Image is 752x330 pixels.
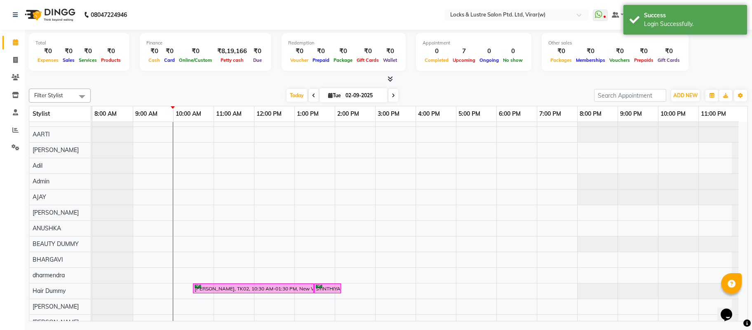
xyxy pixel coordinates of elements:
[162,57,177,63] span: Card
[33,240,79,248] span: BEAUTY DUMMY
[644,20,741,28] div: Login Successfully.
[92,108,119,120] a: 8:00 AM
[548,40,682,47] div: Other sales
[33,209,79,216] span: [PERSON_NAME]
[451,47,477,56] div: 7
[194,285,313,293] div: [PERSON_NAME], TK02, 10:30 AM-01:30 PM, New WOMEN GLOBAL MEDIUM LENGTH
[717,297,744,322] iframe: chat widget
[177,57,214,63] span: Online/Custom
[288,57,310,63] span: Voucher
[35,57,61,63] span: Expenses
[61,47,77,56] div: ₹0
[77,47,99,56] div: ₹0
[326,92,343,98] span: Tue
[607,57,632,63] span: Vouchers
[618,108,644,120] a: 9:00 PM
[219,57,246,63] span: Petty cash
[33,256,63,263] span: BHARGAVI
[33,162,42,169] span: Adil
[644,11,741,20] div: Success
[632,57,656,63] span: Prepaids
[355,57,381,63] span: Gift Cards
[34,92,63,98] span: Filter Stylist
[33,193,46,201] span: AJAY
[99,47,123,56] div: ₹0
[214,108,244,120] a: 11:00 AM
[33,115,79,122] span: mani pedi dummy
[501,57,525,63] span: No show
[423,47,451,56] div: 0
[33,178,49,185] span: Admin
[343,89,384,102] input: 2025-09-02
[146,57,162,63] span: Cash
[254,108,284,120] a: 12:00 PM
[456,108,482,120] a: 5:00 PM
[287,89,307,102] span: Today
[61,57,77,63] span: Sales
[548,57,574,63] span: Packages
[77,57,99,63] span: Services
[33,287,66,295] span: Hair Dummy
[607,47,632,56] div: ₹0
[578,108,604,120] a: 8:00 PM
[331,47,355,56] div: ₹0
[381,57,399,63] span: Wallet
[251,57,264,63] span: Due
[673,92,698,98] span: ADD NEW
[656,47,682,56] div: ₹0
[416,108,442,120] a: 4:00 PM
[174,108,203,120] a: 10:00 AM
[537,108,563,120] a: 7:00 PM
[33,271,65,279] span: dharmendra
[33,318,79,326] span: [PERSON_NAME]
[310,47,331,56] div: ₹0
[548,47,574,56] div: ₹0
[288,47,310,56] div: ₹0
[146,40,265,47] div: Finance
[699,108,728,120] a: 11:00 PM
[310,57,331,63] span: Prepaid
[315,285,340,293] div: SYINTHIYA, TK03, 01:30 PM-02:10 PM, New WOMEN HAIRCUT 199 - OG
[162,47,177,56] div: ₹0
[477,57,501,63] span: Ongoing
[658,108,688,120] a: 10:00 PM
[250,47,265,56] div: ₹0
[423,40,525,47] div: Appointment
[574,57,607,63] span: Memberships
[295,108,321,120] a: 1:00 PM
[33,146,79,154] span: [PERSON_NAME]
[288,40,399,47] div: Redemption
[35,40,123,47] div: Total
[33,110,50,117] span: Stylist
[33,303,79,310] span: [PERSON_NAME]
[632,47,656,56] div: ₹0
[671,90,700,101] button: ADD NEW
[331,57,355,63] span: Package
[497,108,523,120] a: 6:00 PM
[214,47,250,56] div: ₹8,19,166
[133,108,160,120] a: 9:00 AM
[91,3,127,26] b: 08047224946
[656,57,682,63] span: Gift Cards
[33,131,50,138] span: AARTI
[423,57,451,63] span: Completed
[501,47,525,56] div: 0
[381,47,399,56] div: ₹0
[177,47,214,56] div: ₹0
[594,89,666,102] input: Search Appointment
[574,47,607,56] div: ₹0
[146,47,162,56] div: ₹0
[35,47,61,56] div: ₹0
[376,108,402,120] a: 3:00 PM
[355,47,381,56] div: ₹0
[33,225,61,232] span: ANUSHKA
[477,47,501,56] div: 0
[335,108,361,120] a: 2:00 PM
[21,3,78,26] img: logo
[99,57,123,63] span: Products
[451,57,477,63] span: Upcoming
